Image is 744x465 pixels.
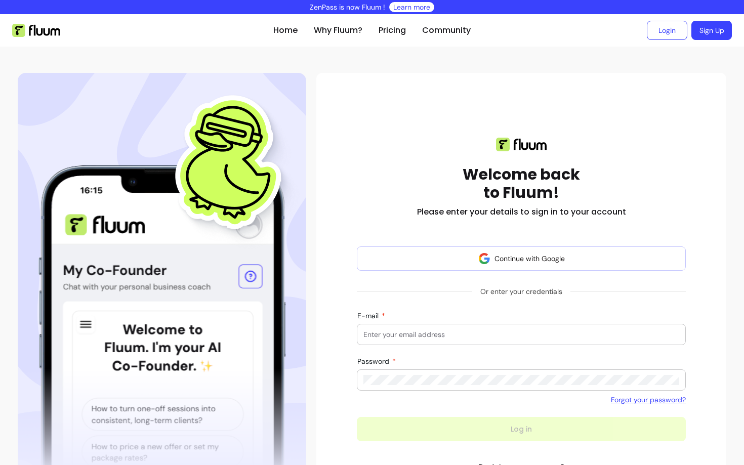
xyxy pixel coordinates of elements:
[357,357,391,366] span: Password
[363,329,679,340] input: E-mail
[463,165,580,202] h1: Welcome back to Fluum!
[472,282,570,301] span: Or enter your credentials
[478,252,490,265] img: avatar
[417,206,626,218] h2: Please enter your details to sign in to your account
[496,138,547,151] img: Fluum logo
[422,24,471,36] a: Community
[357,311,381,320] span: E-mail
[12,24,60,37] img: Fluum Logo
[379,24,406,36] a: Pricing
[314,24,362,36] a: Why Fluum?
[273,24,298,36] a: Home
[357,246,686,271] button: Continue with Google
[611,395,686,405] a: Forgot your password?
[647,21,687,40] a: Login
[393,2,430,12] a: Learn more
[691,21,732,40] a: Sign Up
[310,2,385,12] p: ZenPass is now Fluum !
[363,375,679,385] input: Password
